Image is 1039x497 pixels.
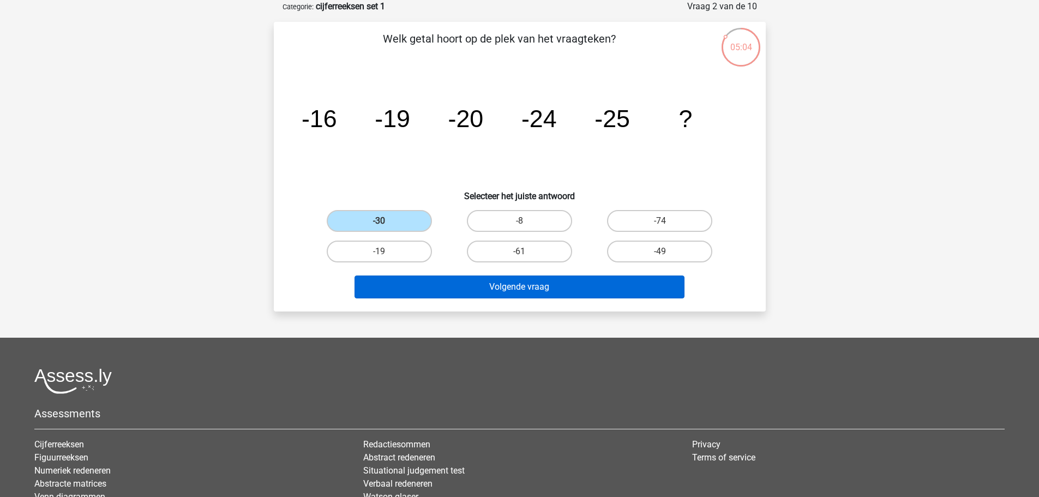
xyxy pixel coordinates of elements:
[363,465,465,476] a: Situational judgement test
[594,105,630,132] tspan: -25
[607,241,712,262] label: -49
[692,452,755,463] a: Terms of service
[521,105,556,132] tspan: -24
[678,105,692,132] tspan: ?
[34,439,84,450] a: Cijferreeksen
[316,1,385,11] strong: cijferreeksen set 1
[363,439,430,450] a: Redactiesommen
[283,3,314,11] small: Categorie:
[34,465,111,476] a: Numeriek redeneren
[301,105,337,132] tspan: -16
[467,241,572,262] label: -61
[34,368,112,394] img: Assessly logo
[375,105,410,132] tspan: -19
[327,241,432,262] label: -19
[34,478,106,489] a: Abstracte matrices
[692,439,720,450] a: Privacy
[720,27,761,54] div: 05:04
[467,210,572,232] label: -8
[291,182,748,201] h6: Selecteer het juiste antwoord
[291,31,707,63] p: Welk getal hoort op de plek van het vraagteken?
[34,407,1005,420] h5: Assessments
[355,276,684,298] button: Volgende vraag
[363,478,433,489] a: Verbaal redeneren
[448,105,483,132] tspan: -20
[327,210,432,232] label: -30
[363,452,435,463] a: Abstract redeneren
[34,452,88,463] a: Figuurreeksen
[607,210,712,232] label: -74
